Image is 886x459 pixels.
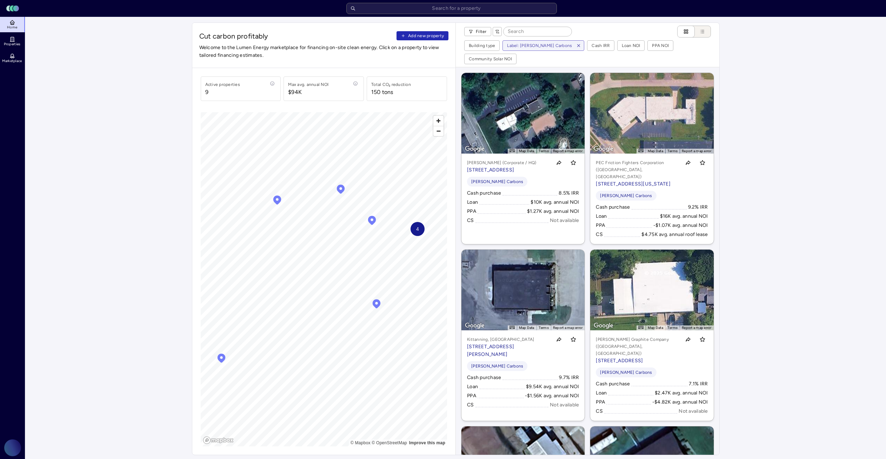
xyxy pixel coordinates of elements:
[335,184,346,196] div: Map marker
[467,208,476,215] div: PPA
[433,126,444,136] button: Zoom out
[288,81,328,88] div: Max avg. annual NOI
[201,112,447,446] canvas: Map
[411,222,425,236] div: Map marker
[531,198,579,206] div: $10K avg. annual NOI
[697,157,708,168] button: Toggle favorite
[471,363,523,370] span: [PERSON_NAME] Carbons
[622,42,640,49] div: Loan NOI
[371,88,393,96] div: 150 tons
[467,401,474,409] div: CS
[677,26,695,38] button: Cards view
[205,88,240,96] span: 9
[467,336,549,343] p: Kittanning, [GEOGRAPHIC_DATA]
[596,180,678,188] p: [STREET_ADDRESS][US_STATE]
[7,25,17,29] span: Home
[504,27,572,36] input: Search
[596,159,678,180] p: PEC Friction Fighters Corporation ([GEOGRAPHIC_DATA], [GEOGRAPHIC_DATA])
[464,27,491,36] button: Filter
[641,231,708,238] div: $4.75K avg. annual roof lease
[203,436,234,444] a: Mapbox logo
[697,334,708,345] button: Toggle favorite
[371,298,382,311] div: Map marker
[596,357,678,365] p: [STREET_ADDRESS]
[525,392,579,400] div: -$1.56K avg. annual NOI
[568,157,579,168] button: Toggle favorite
[288,88,328,96] span: $94K
[596,398,605,406] div: PPA
[507,42,572,49] div: Label: [PERSON_NAME] Carbons
[469,42,495,49] div: Building type
[550,217,579,224] div: Not available
[461,73,585,244] a: Map[PERSON_NAME] (Corporate / HQ)[STREET_ADDRESS]Toggle favorite[PERSON_NAME] CarbonsCash purchas...
[596,407,603,415] div: CS
[467,343,549,358] p: [STREET_ADDRESS][PERSON_NAME]
[592,42,610,49] div: Cash IRR
[351,440,371,445] a: Mapbox
[216,353,227,365] div: Map marker
[596,231,603,238] div: CS
[559,189,579,197] div: 8.5% IRR
[199,44,449,59] span: Welcome to the Lumen Energy marketplace for financing on-site clean energy. Click on a property t...
[409,440,445,445] a: Map feedback
[648,41,673,50] button: PPA NOI
[652,42,669,49] div: PPA NOI
[596,389,607,397] div: Loan
[467,159,537,166] p: [PERSON_NAME] (Corporate / HQ)
[526,383,579,391] div: $9.54K avg. annual NOI
[596,336,678,357] p: [PERSON_NAME] Graphite Company ([GEOGRAPHIC_DATA], [GEOGRAPHIC_DATA])
[590,250,713,421] a: Map[PERSON_NAME] Graphite Company ([GEOGRAPHIC_DATA], [GEOGRAPHIC_DATA])[STREET_ADDRESS]Toggle fa...
[503,41,573,50] button: Label: [PERSON_NAME] Carbons
[461,250,585,421] a: MapKittanning, [GEOGRAPHIC_DATA][STREET_ADDRESS][PERSON_NAME]Toggle favorite[PERSON_NAME] Carbons...
[550,401,579,409] div: Not available
[205,81,240,88] div: Active properties
[469,55,512,62] div: Community Solar NOI
[600,369,652,376] span: [PERSON_NAME] Carbons
[467,198,478,206] div: Loan
[618,41,644,50] button: Loan NOI
[272,195,282,207] div: Map marker
[527,208,579,215] div: $1.27K avg. annual NOI
[4,42,21,46] span: Properties
[467,217,474,224] div: CS
[596,380,630,388] div: Cash purchase
[596,212,607,220] div: Loan
[465,41,499,50] button: Building type
[476,28,487,35] span: Filter
[416,225,419,233] span: 4
[688,203,708,211] div: 9.2% IRR
[433,116,444,126] button: Zoom in
[679,407,708,415] div: Not available
[600,192,652,199] span: [PERSON_NAME] Carbons
[467,392,476,400] div: PPA
[372,440,407,445] a: OpenStreetMap
[397,31,448,40] button: Add new property
[596,222,605,229] div: PPA
[471,178,523,185] span: [PERSON_NAME] Carbons
[596,203,630,211] div: Cash purchase
[590,73,713,244] a: MapPEC Friction Fighters Corporation ([GEOGRAPHIC_DATA], [GEOGRAPHIC_DATA])[STREET_ADDRESS][US_ST...
[652,398,708,406] div: -$4.82K avg. annual NOI
[655,389,708,397] div: $2.47K avg. annual NOI
[587,41,614,50] button: Cash IRR
[346,3,557,14] input: Search for a property
[689,380,708,388] div: 7.1% IRR
[2,59,22,63] span: Marketplace
[199,31,394,41] span: Cut carbon profitably
[688,26,711,38] button: List view
[467,374,501,382] div: Cash purchase
[660,212,708,220] div: $16K avg. annual NOI
[467,383,478,391] div: Loan
[371,81,411,88] div: Total CO₂ reduction
[408,32,444,39] span: Add new property
[559,374,579,382] div: 9.7% IRR
[465,54,516,64] button: Community Solar NOI
[568,334,579,345] button: Toggle favorite
[467,166,537,174] p: [STREET_ADDRESS]
[367,215,377,228] div: Map marker
[467,189,501,197] div: Cash purchase
[653,222,708,229] div: -$1.07K avg. annual NOI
